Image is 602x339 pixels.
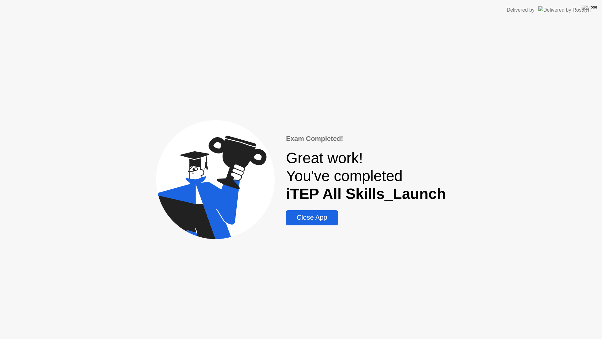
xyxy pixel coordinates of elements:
div: Close App [288,214,336,222]
img: Close [582,5,597,10]
b: iTEP All Skills_Launch [286,186,446,202]
button: Close App [286,210,338,225]
img: Delivered by Rosalyn [538,6,591,13]
div: Exam Completed! [286,134,446,144]
div: Delivered by [507,6,535,14]
div: Great work! You've completed [286,149,446,203]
